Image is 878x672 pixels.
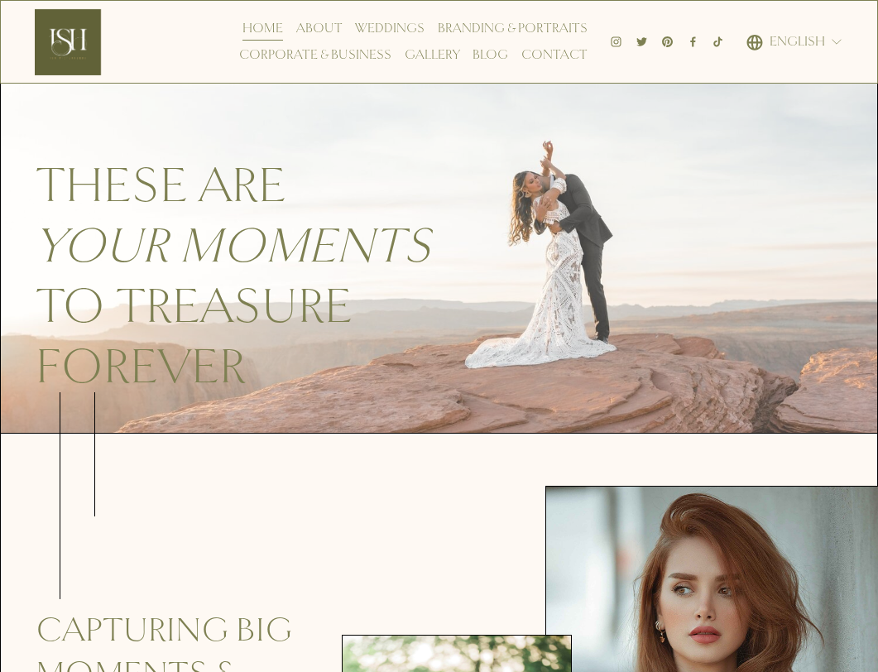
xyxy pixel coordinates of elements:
a: Pinterest [661,36,674,48]
a: Home [242,16,283,42]
a: Branding & Portraits [438,16,588,42]
div: language picker [746,29,843,55]
a: Instagram [610,36,622,48]
a: Corporate & Business [239,42,391,69]
em: your moments [36,216,431,276]
a: Gallery [405,42,460,69]
a: Weddings [355,16,425,42]
a: TikTok [712,36,724,48]
a: Blog [473,42,508,69]
a: About [296,16,343,42]
img: Ish Picturesque [35,9,101,75]
span: English [770,30,825,54]
a: Facebook [687,36,699,48]
a: Twitter [636,36,648,48]
a: Contact [521,42,588,69]
span: These are to treasure forever [36,156,431,396]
